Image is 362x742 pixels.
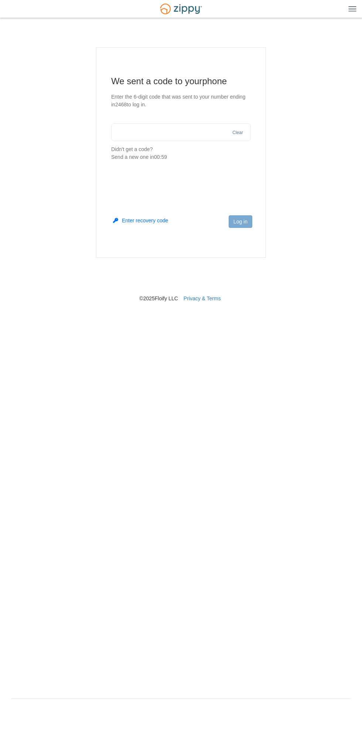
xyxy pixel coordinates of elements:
[230,129,245,136] button: Clear
[229,215,252,228] button: Log in
[113,217,168,224] button: Enter recovery code
[111,75,251,87] h1: We sent a code to your phone
[184,295,221,301] a: Privacy & Terms
[348,6,356,11] img: Mobile Dropdown Menu
[111,153,251,161] div: Send a new one in 00:59
[111,146,251,161] p: Didn't get a code?
[156,0,206,18] img: Logo
[11,258,351,302] nav: © 2025 Floify LLC
[111,93,251,109] p: Enter the 6-digit code that was sent to your number ending in 2468 to log in.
